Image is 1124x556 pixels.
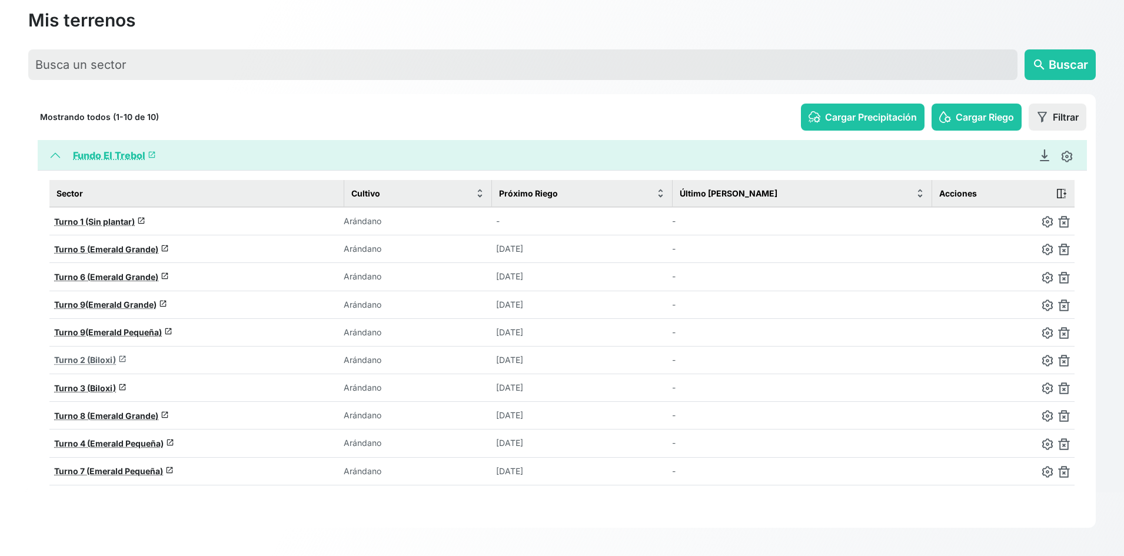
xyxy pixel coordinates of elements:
span: launch [165,466,174,474]
td: Arándano [344,263,491,291]
span: Último [PERSON_NAME] [680,187,777,199]
a: Turno 2 (Biloxi)launch [54,355,127,365]
img: sort [656,189,665,198]
a: Fundo El Trebollaunch [73,149,156,161]
span: launch [161,272,169,280]
td: - [672,457,932,485]
span: launch [164,327,172,335]
img: delete [1058,272,1070,284]
td: Arándano [344,457,491,485]
p: Mostrando todos (1-10 de 10) [40,111,159,123]
span: launch [118,355,127,363]
p: [DATE] [496,382,561,394]
img: edit [1042,216,1053,228]
span: Cargar Precipitación [825,110,917,124]
img: delete [1058,466,1070,478]
p: [DATE] [496,409,561,421]
td: Arándano [344,346,491,374]
a: Turno 9(Emerald Pequeña)launch [54,327,172,337]
img: sort [475,189,484,198]
a: Turno 5 (Emerald Grande)launch [54,244,169,254]
img: delete [1058,410,1070,422]
a: Turno 6 (Emerald Grande)launch [54,272,169,282]
span: Turno 9(Emerald Pequeña) [54,327,162,337]
td: - [672,346,932,374]
a: Turno 8 (Emerald Grande)launch [54,411,169,421]
button: Cargar Precipitación [801,104,925,131]
span: Turno 3 (Biloxi) [54,383,116,393]
button: Fundo El Trebollaunch [38,140,1087,171]
p: [DATE] [496,465,561,477]
p: [DATE] [496,354,561,366]
img: edit [1042,438,1053,450]
td: Arándano [344,430,491,457]
span: Turno 1 (Sin plantar) [54,217,135,227]
span: Turno 4 (Emerald Pequeña) [54,438,164,448]
button: Filtrar [1029,104,1086,131]
img: delete [1058,299,1070,311]
td: Arándano [344,235,491,263]
img: delete [1058,355,1070,367]
a: Turno 9(Emerald Grande)launch [54,299,167,309]
span: search [1032,58,1046,72]
img: edit [1042,382,1053,394]
span: Turno 2 (Biloxi) [54,355,116,365]
img: filter [1036,111,1048,123]
span: Turno 5 (Emerald Grande) [54,244,158,254]
td: - [672,374,932,402]
button: Cargar Riego [932,104,1022,131]
span: Cargar Riego [956,110,1014,124]
td: Arándano [344,402,491,430]
input: Busca un sector [28,49,1017,80]
img: delete [1058,438,1070,450]
img: edit [1042,410,1053,422]
span: Acciones [939,187,977,199]
img: edit [1042,299,1053,311]
a: Turno 4 (Emerald Pequeña)launch [54,438,174,448]
a: Descargar Recomendación de Riego en PDF [1033,149,1056,161]
p: - [496,215,561,227]
td: Arándano [344,318,491,346]
span: Buscar [1049,56,1088,74]
p: [DATE] [496,299,561,311]
img: edit [1042,327,1053,339]
img: sort [916,189,925,198]
p: [DATE] [496,437,561,449]
td: - [672,263,932,291]
span: Turno 8 (Emerald Grande) [54,411,158,421]
td: - [672,207,932,235]
span: launch [166,438,174,447]
span: Cultivo [351,187,380,199]
span: launch [148,151,156,159]
img: irrigation-config [939,111,951,123]
td: - [672,291,932,318]
a: Turno 1 (Sin plantar)launch [54,217,145,227]
span: launch [161,244,169,252]
img: edit [1061,151,1073,162]
span: Turno 7 (Emerald Pequeña) [54,466,163,476]
span: launch [118,383,127,391]
span: Próximo Riego [499,187,558,199]
span: launch [137,217,145,225]
button: searchBuscar [1025,49,1096,80]
td: - [672,235,932,263]
img: edit [1042,466,1053,478]
td: Arándano [344,291,491,318]
span: Turno 6 (Emerald Grande) [54,272,158,282]
p: [DATE] [496,327,561,338]
p: [DATE] [496,271,561,282]
td: - [672,318,932,346]
td: - [672,402,932,430]
span: Sector [56,187,83,199]
td: - [672,430,932,457]
a: Turno 3 (Biloxi)launch [54,383,127,393]
td: Arándano [344,207,491,235]
p: [DATE] [496,243,561,255]
img: edit [1042,244,1053,255]
h2: Mis terrenos [28,9,135,31]
td: Arándano [344,374,491,402]
img: delete [1058,216,1070,228]
img: delete [1058,382,1070,394]
img: edit [1042,355,1053,367]
img: delete [1058,327,1070,339]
